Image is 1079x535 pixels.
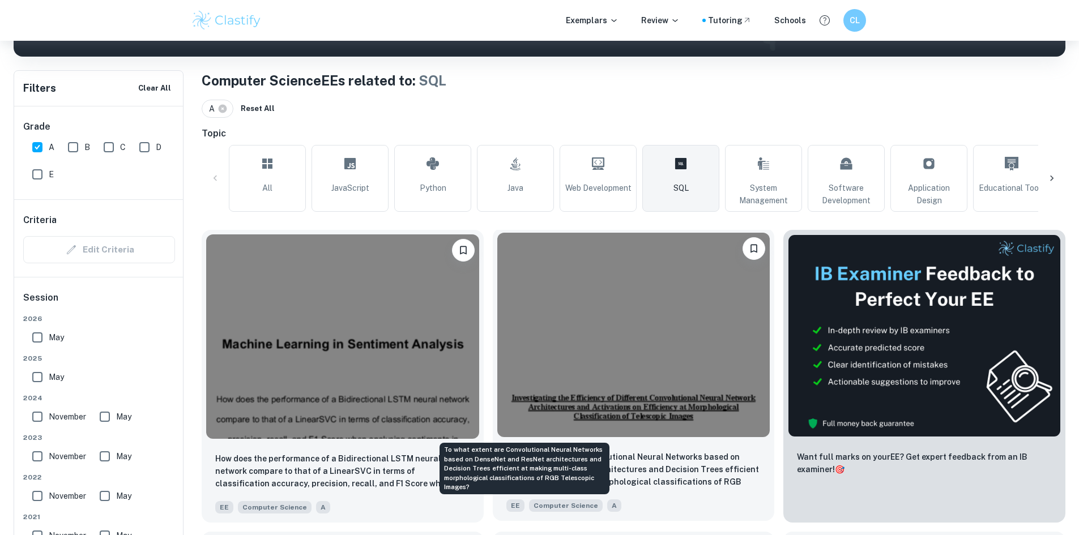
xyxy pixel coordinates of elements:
span: Computer Science [238,501,312,513]
h6: Session [23,291,175,314]
span: D [156,141,161,153]
p: Exemplars [566,14,619,27]
p: To what extent are Convolutional Neural Networks based on DenseNet and ResNet architectures and D... [506,451,761,489]
span: 2023 [23,433,175,443]
div: A [202,100,233,118]
span: JavaScript [331,182,369,194]
span: 2025 [23,353,175,363]
span: A [209,102,220,115]
p: Want full marks on your EE ? Get expert feedback from an IB examiner! [797,451,1052,476]
span: All [262,182,272,194]
p: Review [641,14,680,27]
span: A [49,141,54,153]
h6: Filters [23,80,56,96]
span: Software Development [813,182,880,207]
span: SQL [419,72,446,88]
span: 2026 [23,314,175,324]
span: November [49,410,86,423]
span: A [607,499,621,512]
a: BookmarkTo what extent are Convolutional Neural Networks based on DenseNet and ResNet architectur... [493,230,775,523]
span: Application Design [895,182,962,207]
a: ThumbnailWant full marks on yourEE? Get expert feedback from an IB examiner! [783,230,1065,523]
img: Thumbnail [788,234,1061,437]
span: 🎯 [835,465,845,474]
span: May [49,371,64,383]
h6: Grade [23,120,175,134]
a: Tutoring [708,14,752,27]
span: EE [215,501,233,513]
span: 2021 [23,512,175,522]
span: May [116,450,131,463]
img: Computer Science EE example thumbnail: How does the performance of a Bidirectio [206,234,479,439]
span: C [120,141,126,153]
button: Reset All [238,100,278,117]
span: Web Development [565,182,632,194]
a: Schools [774,14,806,27]
span: B [84,141,90,153]
span: EE [506,499,524,512]
button: CL [843,9,866,32]
a: BookmarkHow does the performance of a Bidirectional LSTM neural network compare to that of a Line... [202,230,484,523]
span: May [116,490,131,502]
span: November [49,490,86,502]
h6: Criteria [23,213,57,227]
span: November [49,450,86,463]
button: Bookmark [452,239,475,262]
span: System Management [730,182,797,207]
span: E [49,168,54,181]
span: Python [420,182,446,194]
span: 2022 [23,472,175,482]
button: Bookmark [743,237,765,260]
img: Computer Science EE example thumbnail: To what extent are Convolutional Neural [497,233,770,437]
span: Java [507,182,523,194]
span: SQL [673,182,689,194]
h1: Computer Science EEs related to: [202,70,1065,91]
button: Help and Feedback [815,11,834,30]
h6: Topic [202,127,1065,140]
h6: CL [848,14,861,27]
div: To what extent are Convolutional Neural Networks based on DenseNet and ResNet architectures and D... [440,443,609,494]
p: How does the performance of a Bidirectional LSTM neural network compare to that of a LinearSVC in... [215,452,470,491]
button: Clear All [135,80,174,97]
span: 2024 [23,393,175,403]
img: Clastify logo [191,9,263,32]
span: Educational Tools [979,182,1045,194]
span: May [116,410,131,423]
span: Computer Science [529,499,603,512]
span: A [316,501,330,513]
div: Criteria filters are unavailable when searching by topic [23,236,175,263]
span: May [49,331,64,344]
